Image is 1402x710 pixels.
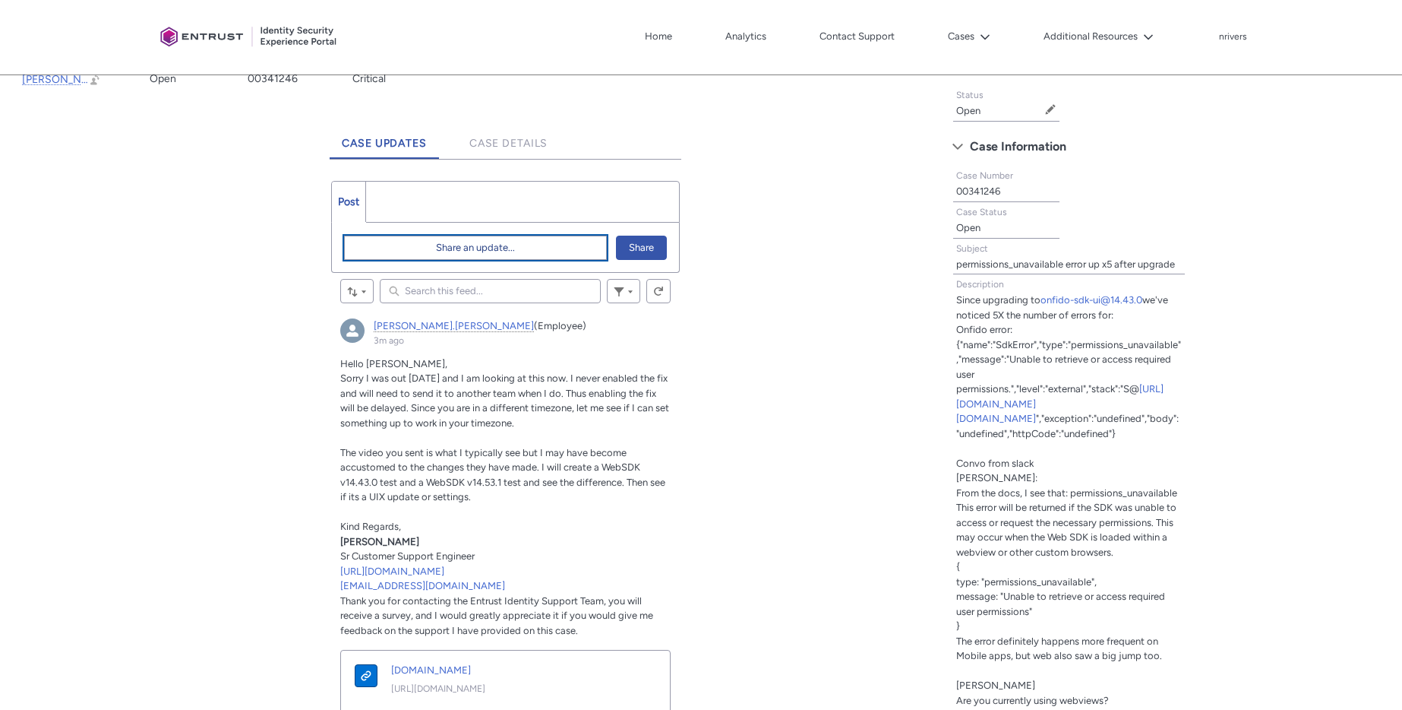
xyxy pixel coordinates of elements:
[340,595,653,636] span: Thank you for contacting the Entrust Identity Support Team, you will receive a survey, and I woul...
[956,383,1164,424] a: [URL][DOMAIN_NAME][DOMAIN_NAME]
[641,25,676,48] a: Home
[374,320,534,332] a: [PERSON_NAME].[PERSON_NAME]
[469,137,548,150] span: Case Details
[352,72,386,85] lightning-formatted-text: Critical
[722,25,770,48] a: Analytics, opens in new tab
[457,117,560,159] a: Case Details
[22,73,194,86] span: [PERSON_NAME].[PERSON_NAME]
[956,222,980,233] lightning-formatted-text: Open
[1040,294,1142,306] a: onfido-sdk-ui@14.43.0
[340,447,665,503] span: The video you sent is what I typically see but I may have become accustomed to the changes they h...
[956,207,1007,217] span: Case Status
[956,105,980,116] lightning-formatted-text: Open
[956,90,984,100] span: Status
[391,663,631,678] a: [DOMAIN_NAME]
[340,319,365,343] img: External User - nick.bates (null)
[150,72,176,85] lightning-formatted-text: Open
[89,73,101,86] button: Change Owner
[945,135,1193,159] button: Case Information
[391,682,631,696] a: [URL][DOMAIN_NAME]
[340,358,447,369] span: Hello [PERSON_NAME],
[338,195,359,208] span: Post
[1218,28,1248,43] button: User Profile nrivers
[956,243,988,254] span: Subject
[340,580,505,591] a: [EMAIL_ADDRESS][DOMAIN_NAME]
[816,25,898,48] a: Contact Support
[340,536,419,547] span: [PERSON_NAME]
[374,335,404,346] a: 3m ago
[1044,103,1056,116] button: Edit Status
[956,279,1004,290] span: Description
[956,185,1000,197] lightning-formatted-text: 00341246
[944,25,994,48] button: Cases
[332,182,366,222] a: Post
[1040,25,1157,48] button: Additional Resources
[248,72,298,85] lightning-formatted-text: 00341246
[330,117,439,159] a: Case Updates
[646,279,671,303] button: Refresh this feed
[956,170,1013,181] span: Case Number
[342,137,427,150] span: Case Updates
[340,521,401,532] span: Kind Regards,
[436,236,515,259] span: Share an update...
[616,236,667,260] button: Share
[340,550,475,562] span: Sr Customer Support Engineer
[1219,32,1247,43] p: nrivers
[340,319,365,343] div: nick.bates
[340,372,669,429] span: Sorry I was out [DATE] and I am looking at this now. I never enabled the fix and will need to sen...
[340,566,444,577] a: [URL][DOMAIN_NAME]
[380,279,601,303] input: Search this feed...
[970,135,1066,158] span: Case Information
[534,320,586,331] span: (Employee)
[956,258,1175,270] lightning-formatted-text: permissions_unavailable error up x5 after upgrade
[629,236,654,259] span: Share
[331,181,680,273] div: Chatter Publisher
[343,652,390,703] a: support.identity.entrust.com
[344,236,607,260] button: Share an update...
